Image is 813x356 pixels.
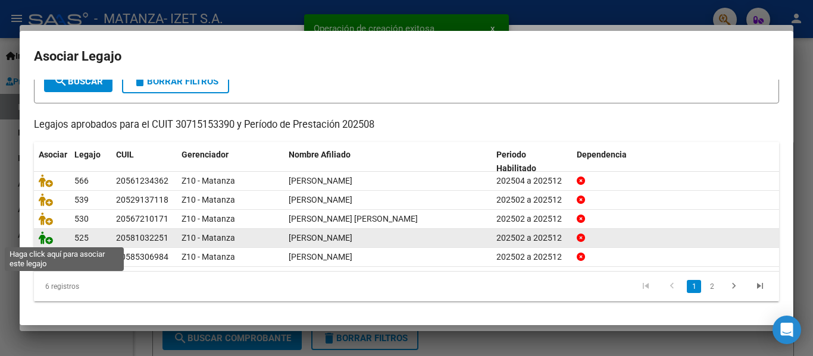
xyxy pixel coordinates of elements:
[773,316,801,344] div: Open Intercom Messenger
[661,280,683,293] a: go to previous page
[116,193,168,207] div: 20529137118
[34,118,779,133] p: Legajos aprobados para el CUIT 30715153390 y Período de Prestación 202508
[34,45,779,68] h2: Asociar Legajo
[705,280,719,293] a: 2
[572,142,780,181] datatable-header-cell: Dependencia
[496,231,567,245] div: 202502 a 202512
[54,74,68,88] mat-icon: search
[111,142,177,181] datatable-header-cell: CUIL
[182,214,235,223] span: Z10 - Matanza
[687,280,701,293] a: 1
[289,150,351,159] span: Nombre Afiliado
[634,280,657,293] a: go to first page
[116,250,168,264] div: 20585306984
[74,150,101,159] span: Legajo
[74,233,89,242] span: 525
[577,150,627,159] span: Dependencia
[39,150,67,159] span: Asociar
[116,150,134,159] span: CUIL
[54,76,103,87] span: Buscar
[182,252,235,262] span: Z10 - Matanza
[74,214,89,223] span: 530
[289,195,352,204] span: CORONEL HECTOR MATEO
[289,233,352,242] span: OCAMPO LEON
[496,193,567,207] div: 202502 a 202512
[284,142,492,181] datatable-header-cell: Nombre Afiliado
[133,76,218,87] span: Borrar Filtros
[182,195,235,204] span: Z10 - Matanza
[133,74,147,88] mat-icon: delete
[74,176,89,185] span: 566
[116,174,168,188] div: 20561234362
[496,150,536,173] span: Periodo Habilitado
[182,176,235,185] span: Z10 - Matanza
[116,231,168,245] div: 20581032251
[74,252,89,262] span: 514
[182,150,229,159] span: Gerenciador
[685,276,703,297] li: page 1
[496,212,567,226] div: 202502 a 202512
[182,233,235,242] span: Z10 - Matanza
[289,176,352,185] span: RIOS GALO EVALOY
[116,212,168,226] div: 20567210171
[44,71,112,92] button: Buscar
[74,195,89,204] span: 539
[492,142,572,181] datatable-header-cell: Periodo Habilitado
[177,142,284,181] datatable-header-cell: Gerenciador
[122,70,229,93] button: Borrar Filtros
[749,280,771,293] a: go to last page
[289,252,352,262] span: QUIROZ JUAN MATEO
[34,272,181,301] div: 6 registros
[703,276,721,297] li: page 2
[70,142,111,181] datatable-header-cell: Legajo
[496,250,567,264] div: 202502 a 202512
[34,142,70,181] datatable-header-cell: Asociar
[289,214,418,223] span: RAMIREZ FERNANDO JESUS
[723,280,745,293] a: go to next page
[496,174,567,188] div: 202504 a 202512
